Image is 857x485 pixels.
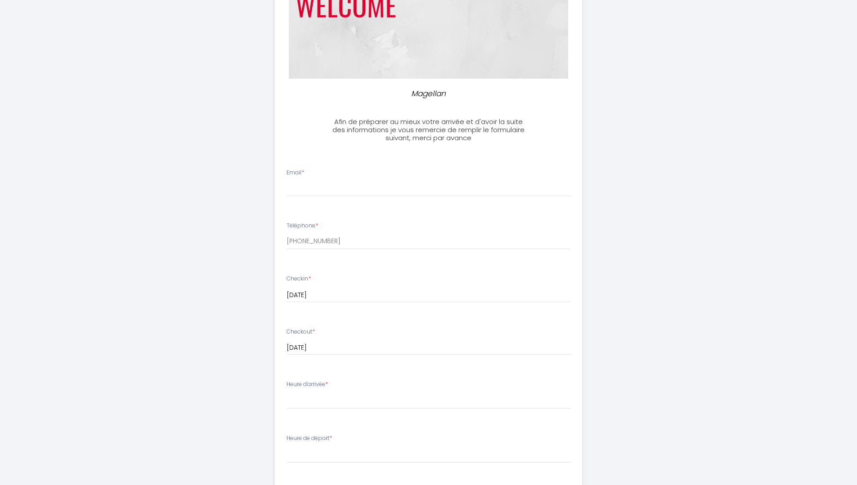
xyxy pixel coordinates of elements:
[287,275,311,283] label: Checkin
[332,88,525,100] p: Magellan
[287,169,304,177] label: Email
[287,380,328,389] label: Heure d'arrivée
[287,434,332,443] label: Heure de départ
[287,222,318,230] label: Téléphone
[287,328,315,336] label: Checkout
[328,118,529,142] h3: Afin de préparer au mieux votre arrivée et d'avoir la suite des informations je vous remercie de ...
